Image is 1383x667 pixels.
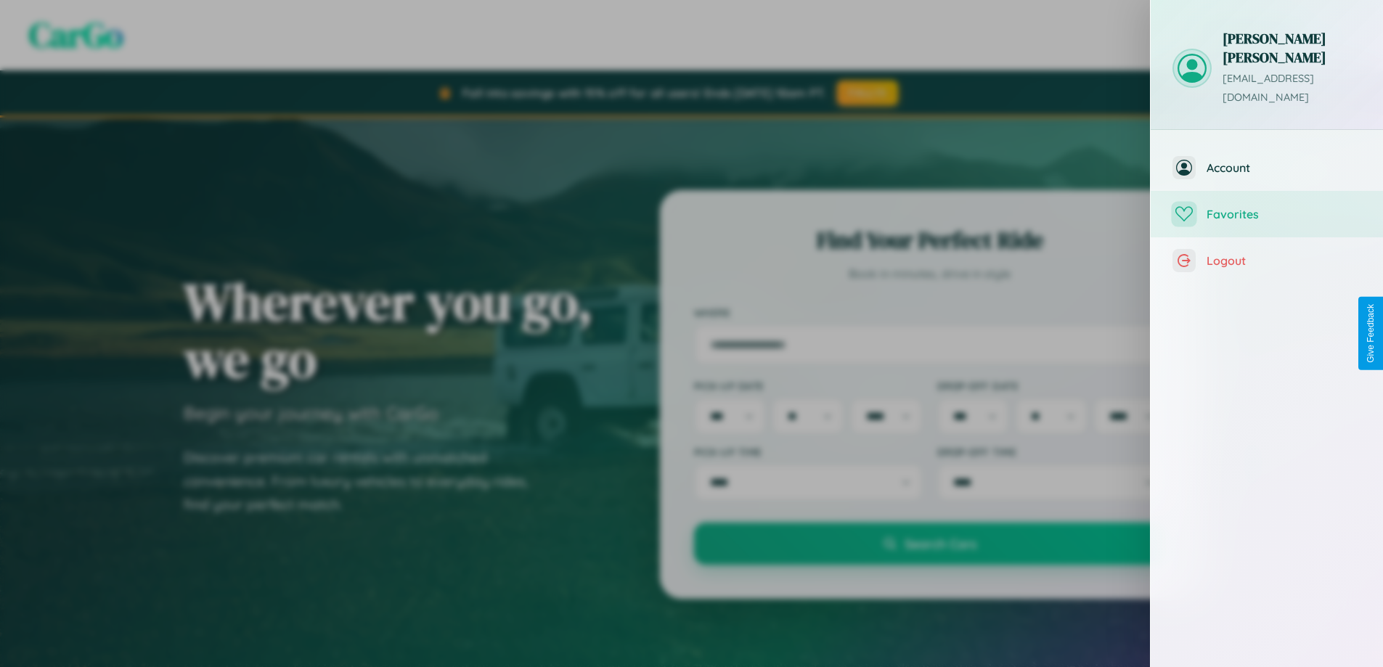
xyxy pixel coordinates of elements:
[1207,160,1361,175] span: Account
[1223,70,1361,107] p: [EMAIL_ADDRESS][DOMAIN_NAME]
[1366,304,1376,363] div: Give Feedback
[1223,29,1361,67] h3: [PERSON_NAME] [PERSON_NAME]
[1151,191,1383,237] button: Favorites
[1207,253,1361,268] span: Logout
[1207,207,1361,221] span: Favorites
[1151,144,1383,191] button: Account
[1151,237,1383,284] button: Logout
